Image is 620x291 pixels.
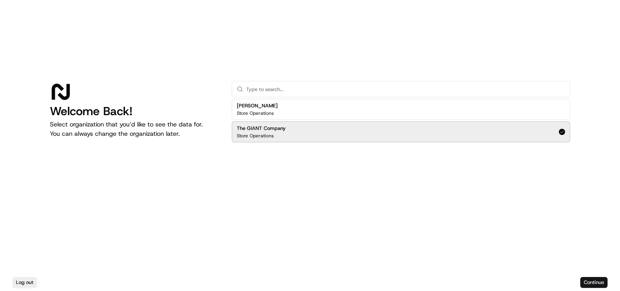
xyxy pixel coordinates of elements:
h2: [PERSON_NAME] [237,102,278,109]
h1: Welcome Back! [50,104,219,118]
p: Select organization that you’d like to see the data for. You can always change the organization l... [50,120,219,138]
h2: The GIANT Company [237,125,286,132]
button: Continue [580,277,608,288]
p: Store Operations [237,133,274,139]
div: Suggestions [232,97,570,144]
input: Type to search... [246,81,565,97]
button: Log out [12,277,37,288]
p: Store Operations [237,110,274,116]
